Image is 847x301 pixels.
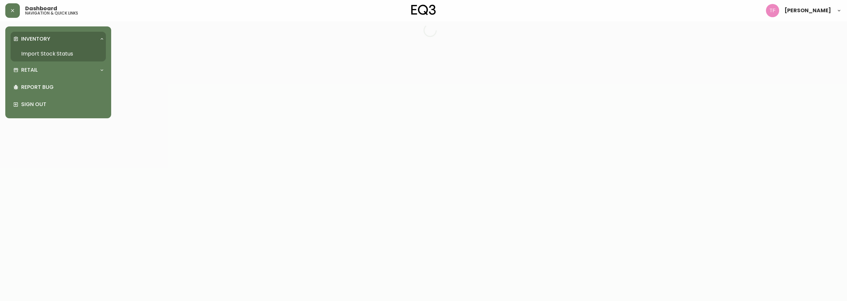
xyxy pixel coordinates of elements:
[21,66,38,74] p: Retail
[25,11,78,15] h5: navigation & quick links
[784,8,831,13] span: [PERSON_NAME]
[11,32,106,46] div: Inventory
[11,96,106,113] div: Sign Out
[21,84,103,91] p: Report Bug
[411,5,436,15] img: logo
[11,79,106,96] div: Report Bug
[21,35,50,43] p: Inventory
[21,101,103,108] p: Sign Out
[11,63,106,77] div: Retail
[11,46,106,61] a: Import Stock Status
[25,6,57,11] span: Dashboard
[766,4,779,17] img: 509424b058aae2bad57fee408324c33f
